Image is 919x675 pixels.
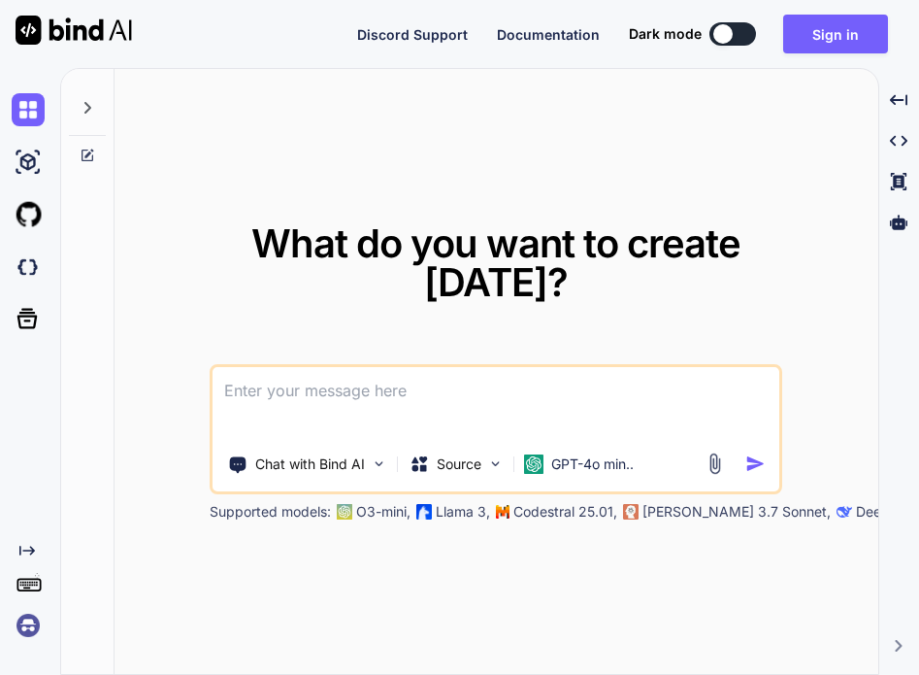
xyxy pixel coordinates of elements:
[371,456,387,472] img: Pick Tools
[356,502,410,522] p: O3-mini,
[623,504,639,520] img: claude
[337,504,352,520] img: GPT-4
[497,26,600,43] span: Documentation
[12,146,45,179] img: ai-studio
[210,502,331,522] p: Supported models:
[642,502,831,522] p: [PERSON_NAME] 3.7 Sonnet,
[12,251,45,284] img: darkCloudIdeIcon
[251,219,740,306] span: What do you want to create [DATE]?
[513,502,617,522] p: Codestral 25.01,
[487,456,504,472] img: Pick Models
[629,24,702,44] span: Dark mode
[783,15,888,53] button: Sign in
[12,198,45,231] img: githubLight
[12,93,45,126] img: chat
[437,455,481,474] p: Source
[551,455,634,474] p: GPT-4o min..
[837,504,852,520] img: claude
[704,453,726,475] img: attachment
[496,505,509,519] img: Mistral-AI
[12,609,45,642] img: signin
[416,504,432,520] img: Llama2
[497,24,600,45] button: Documentation
[255,455,365,474] p: Chat with Bind AI
[357,26,468,43] span: Discord Support
[16,16,132,45] img: Bind AI
[436,502,490,522] p: Llama 3,
[524,455,543,474] img: GPT-4o mini
[745,454,766,474] img: icon
[357,24,468,45] button: Discord Support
